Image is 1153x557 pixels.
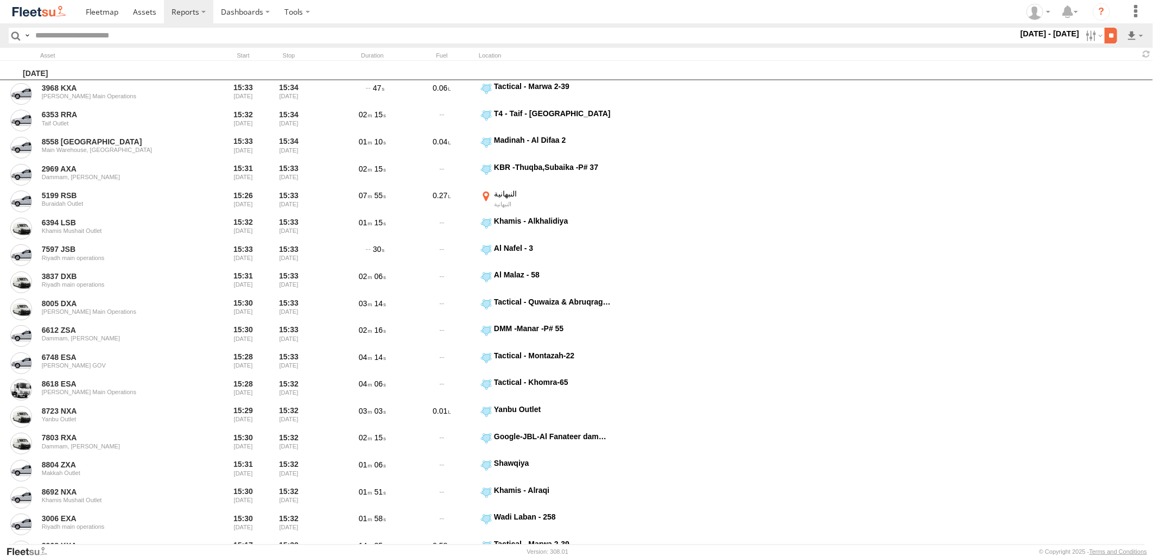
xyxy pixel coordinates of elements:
[1081,28,1105,43] label: Search Filter Options
[223,458,264,483] div: Entered prior to selected date range
[494,485,613,495] div: Khamis - Alraqi
[23,28,31,43] label: Search Query
[42,281,191,288] div: Riyadh main operations
[268,458,309,483] div: 15:32 [DATE]
[494,324,613,333] div: DMM -Manar -P# 55
[375,110,386,119] span: 15
[359,110,372,119] span: 02
[42,460,191,470] a: 8804 ZXA
[359,488,372,496] span: 01
[359,433,372,442] span: 02
[409,189,474,214] div: 0.27
[479,81,614,106] label: Click to View Event Location
[6,546,56,557] a: Visit our Website
[223,297,264,322] div: Entered prior to selected date range
[375,299,386,308] span: 14
[1039,548,1147,555] div: © Copyright 2025 -
[375,137,386,146] span: 10
[42,406,191,416] a: 8723 NXA
[223,109,264,134] div: Entered prior to selected date range
[409,135,474,160] div: 0.04
[479,485,614,510] label: Click to View Event Location
[375,433,386,442] span: 15
[268,512,309,537] div: 15:32 [DATE]
[359,353,372,362] span: 04
[409,404,474,429] div: 0.01
[359,326,372,334] span: 02
[479,189,614,214] label: Click to View Event Location
[494,404,613,414] div: Yanbu Outlet
[1023,4,1054,20] div: Adnan Hijazi
[223,404,264,429] div: Entered prior to selected date range
[42,514,191,523] a: 3006 EXA
[1089,548,1147,555] a: Terms and Conditions
[268,432,309,457] div: 15:32 [DATE]
[375,541,386,550] span: 35
[494,351,613,360] div: Tactical - Montazah-22
[479,377,614,402] label: Click to View Event Location
[42,443,191,450] div: Dammam, [PERSON_NAME]
[42,523,191,530] div: Riyadh main operations
[223,377,264,402] div: Entered prior to selected date range
[479,458,614,483] label: Click to View Event Location
[479,432,614,457] label: Click to View Event Location
[42,497,191,503] div: Khamis Mushait Outlet
[359,164,372,173] span: 02
[42,389,191,395] div: [PERSON_NAME] Main Operations
[42,487,191,497] a: 8692 NXA
[373,245,384,254] span: 30
[268,404,309,429] div: 15:32 [DATE]
[375,164,386,173] span: 15
[494,512,613,522] div: Wadi Laban - 258
[42,433,191,442] a: 7803 RXA
[494,200,613,208] div: النبهانية
[375,191,386,200] span: 55
[223,270,264,295] div: Entered prior to selected date range
[479,351,614,376] label: Click to View Event Location
[42,164,191,174] a: 2969 AXA
[223,512,264,537] div: Entered prior to selected date range
[268,135,309,160] div: 15:34 [DATE]
[494,243,613,253] div: Al Nafel - 3
[268,109,309,134] div: 15:34 [DATE]
[223,81,264,106] div: Entered prior to selected date range
[375,218,386,227] span: 15
[527,548,568,555] div: Version: 308.01
[42,191,191,200] a: 5199 RSB
[223,135,264,160] div: Entered prior to selected date range
[359,272,372,281] span: 02
[268,270,309,295] div: 15:33 [DATE]
[359,218,372,227] span: 01
[359,191,372,200] span: 07
[223,324,264,349] div: Entered prior to selected date range
[1093,3,1110,21] i: ?
[42,352,191,362] a: 6748 ESA
[373,84,384,92] span: 47
[359,514,372,523] span: 01
[479,270,614,295] label: Click to View Event Location
[1018,28,1082,40] label: [DATE] - [DATE]
[494,162,613,172] div: KBR -Thuqba,Subaika -P# 37
[375,407,386,415] span: 03
[42,299,191,308] a: 8005 DXA
[479,135,614,160] label: Click to View Event Location
[494,216,613,226] div: Khamis - Alkhalidiya
[375,488,386,496] span: 51
[42,362,191,369] div: [PERSON_NAME] GOV
[494,458,613,468] div: Shawqiya
[268,216,309,241] div: 15:33 [DATE]
[375,379,386,388] span: 06
[42,147,191,153] div: Main Warehouse, [GEOGRAPHIC_DATA]
[268,485,309,510] div: 15:32 [DATE]
[42,218,191,227] a: 6394 LSB
[42,200,191,207] div: Buraidah Outlet
[494,539,613,549] div: Tactical - Marwa 2-39
[409,81,474,106] div: 0.06
[42,137,191,147] a: 8558 [GEOGRAPHIC_DATA]
[223,432,264,457] div: Entered prior to selected date range
[268,324,309,349] div: 15:33 [DATE]
[479,243,614,268] label: Click to View Event Location
[479,109,614,134] label: Click to View Event Location
[359,541,372,550] span: 14
[479,216,614,241] label: Click to View Event Location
